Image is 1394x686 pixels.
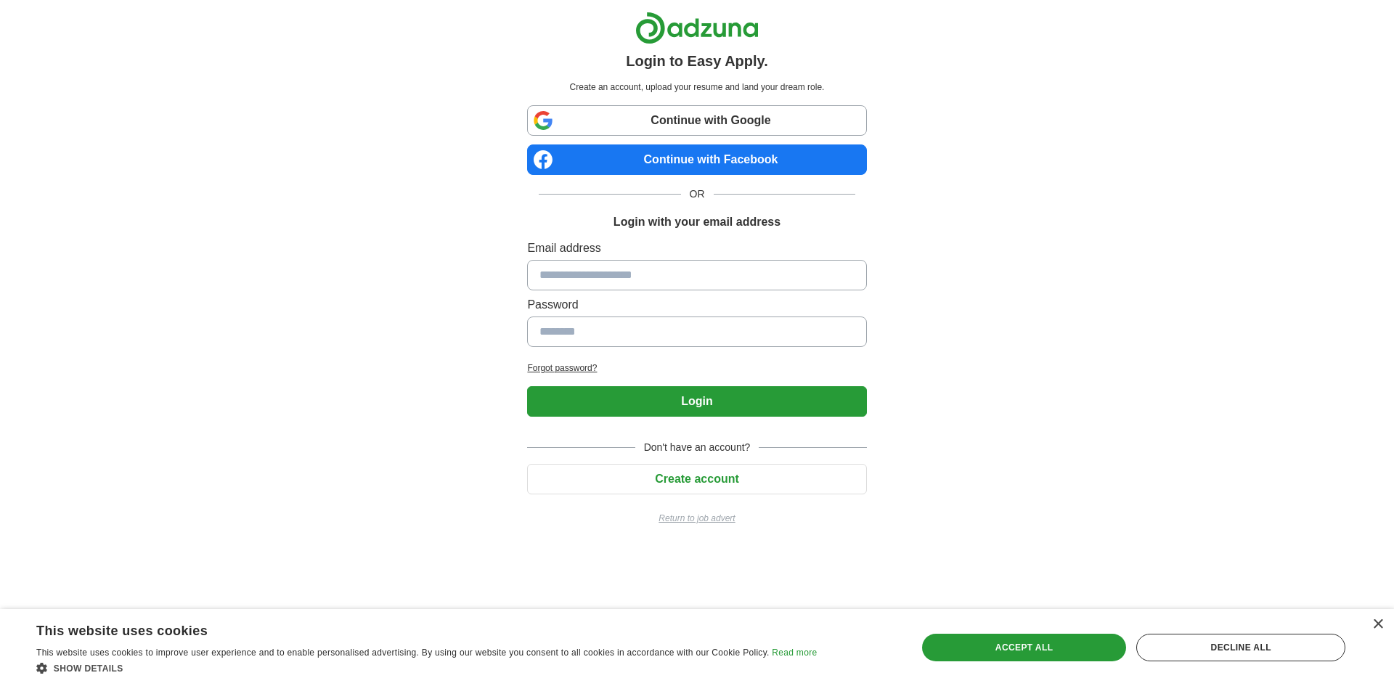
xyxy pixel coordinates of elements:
[36,661,817,675] div: Show details
[36,618,780,640] div: This website uses cookies
[635,440,759,455] span: Don't have an account?
[626,50,768,72] h1: Login to Easy Apply.
[527,386,866,417] button: Login
[681,187,714,202] span: OR
[922,634,1127,661] div: Accept all
[527,473,866,485] a: Create account
[527,464,866,494] button: Create account
[1372,619,1383,630] div: Close
[54,663,123,674] span: Show details
[1136,634,1345,661] div: Decline all
[635,12,759,44] img: Adzuna logo
[772,648,817,658] a: Read more, opens a new window
[527,240,866,257] label: Email address
[527,144,866,175] a: Continue with Facebook
[527,105,866,136] a: Continue with Google
[527,512,866,525] a: Return to job advert
[614,213,780,231] h1: Login with your email address
[530,81,863,94] p: Create an account, upload your resume and land your dream role.
[36,648,770,658] span: This website uses cookies to improve user experience and to enable personalised advertising. By u...
[527,362,866,375] a: Forgot password?
[527,296,866,314] label: Password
